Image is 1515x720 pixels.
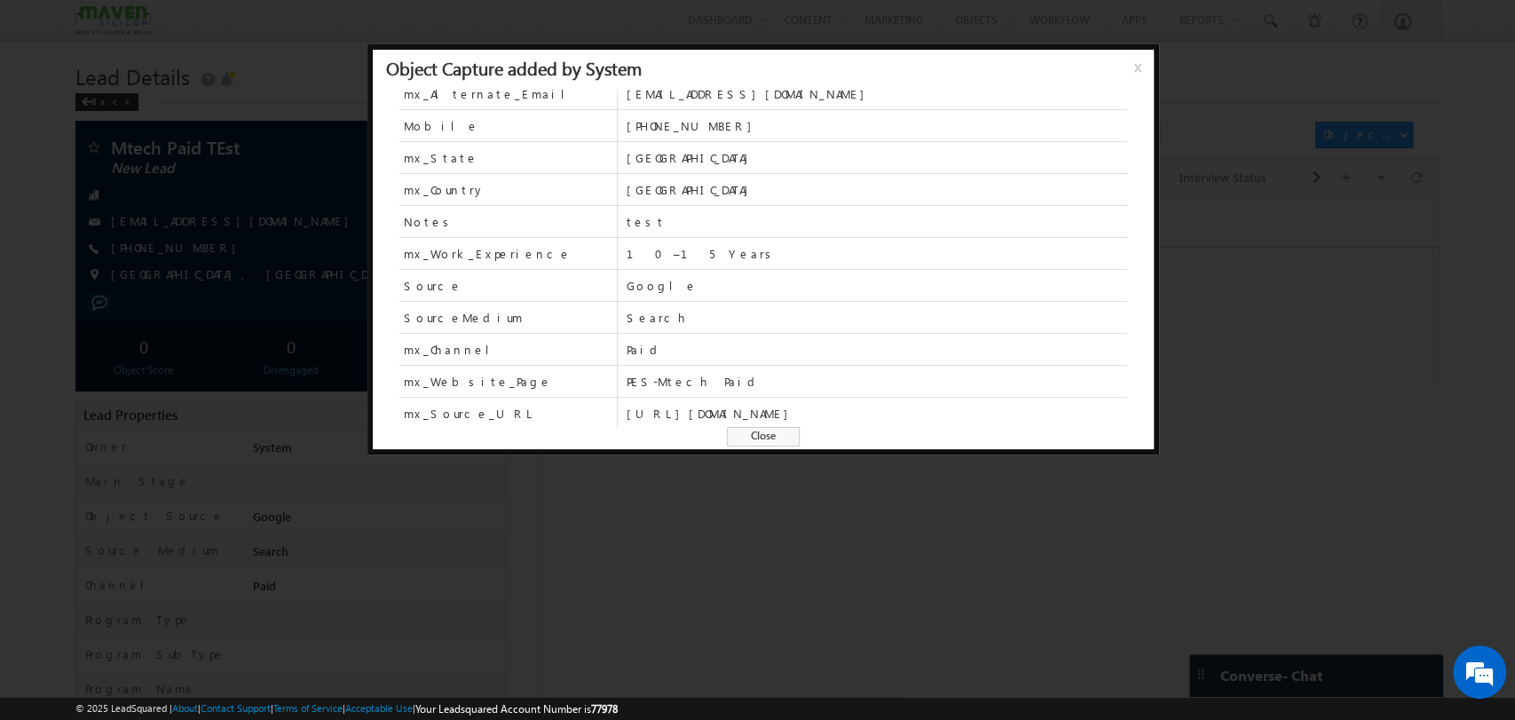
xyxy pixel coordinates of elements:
span: Notes [404,214,455,230]
span: mx_Website_Page [399,366,617,397]
span: details [272,102,354,117]
div: Minimize live chat window [291,9,334,51]
a: Contact Support [201,702,271,714]
span: Activity Type [18,13,79,40]
em: Start Chat [241,547,322,571]
span: Notes [399,206,617,237]
span: SourceMedium [404,310,523,326]
span: mx_Channel [404,342,503,358]
span: Source [404,278,462,294]
span: mx_Work_Experience [404,246,572,262]
span: [PHONE_NUMBER] [626,118,1126,134]
span: Object Capture: [114,102,258,117]
span: mx_Country [399,174,617,205]
span: mx_State [404,150,478,166]
span: [DATE] [55,102,95,118]
span: [GEOGRAPHIC_DATA] [626,150,1126,166]
span: Mobile [404,118,479,134]
textarea: Type your message and hit 'Enter' [23,164,324,532]
span: mx_Work_Experience [399,238,617,269]
span: Search [626,310,1126,326]
span: mx_State [399,142,617,173]
span: mx_Country [404,182,485,198]
div: All Time [305,20,341,36]
span: 77978 [591,702,618,716]
span: Paid [626,342,1126,358]
span: SourceMedium [399,302,617,333]
span: Google [626,278,1126,294]
span: 05:21 PM [55,123,108,138]
div: . [114,102,773,118]
div: Today [18,69,75,85]
span: Time [267,13,291,40]
span: mx_Source_URL [404,406,536,422]
span: x [1134,58,1148,90]
span: mx_Alternate_Email [404,86,579,102]
span: [EMAIL_ADDRESS][DOMAIN_NAME] [626,86,1126,102]
span: 10–15 Years [626,246,1126,262]
span: Close [727,427,800,447]
span: [URL][DOMAIN_NAME] [626,406,1126,422]
span: mx_Website_Page [404,374,552,390]
img: d_60004797649_company_0_60004797649 [30,93,75,116]
a: Terms of Service [273,702,343,714]
span: mx_Alternate_Email [399,78,617,109]
div: All Selected [93,20,145,36]
span: © 2025 LeadSquared | | | | | [75,700,618,717]
span: Source [399,270,617,301]
span: Your Leadsquared Account Number is [415,702,618,716]
span: mx_Source_URL [399,398,617,429]
span: Mobile [399,110,617,141]
span: PES-Mtech Paid [626,374,1126,390]
span: mx_Channel [399,334,617,365]
div: All Selected [89,14,222,41]
span: [GEOGRAPHIC_DATA] [626,182,1126,198]
a: About [172,702,198,714]
div: Chat with us now [92,93,298,116]
a: Acceptable Use [345,702,413,714]
span: test [626,214,1126,230]
div: Object Capture added by System [386,59,642,75]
